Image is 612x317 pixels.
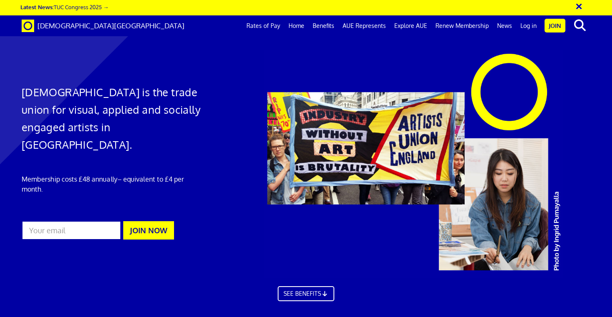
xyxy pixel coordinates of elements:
[20,3,109,10] a: Latest News:TUC Congress 2025 →
[516,15,541,36] a: Log in
[22,83,203,153] h1: [DEMOGRAPHIC_DATA] is the trade union for visual, applied and socially engaged artists in [GEOGRA...
[545,19,565,32] a: Join
[567,17,592,34] button: search
[20,3,54,10] strong: Latest News:
[15,15,191,36] a: Brand [DEMOGRAPHIC_DATA][GEOGRAPHIC_DATA]
[431,15,493,36] a: Renew Membership
[338,15,390,36] a: AUE Represents
[22,221,121,240] input: Your email
[37,21,184,30] span: [DEMOGRAPHIC_DATA][GEOGRAPHIC_DATA]
[390,15,431,36] a: Explore AUE
[284,15,308,36] a: Home
[278,286,334,301] a: SEE BENEFITS
[123,221,174,240] button: JOIN NOW
[242,15,284,36] a: Rates of Pay
[493,15,516,36] a: News
[22,174,203,194] p: Membership costs £48 annually – equivalent to £4 per month.
[308,15,338,36] a: Benefits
